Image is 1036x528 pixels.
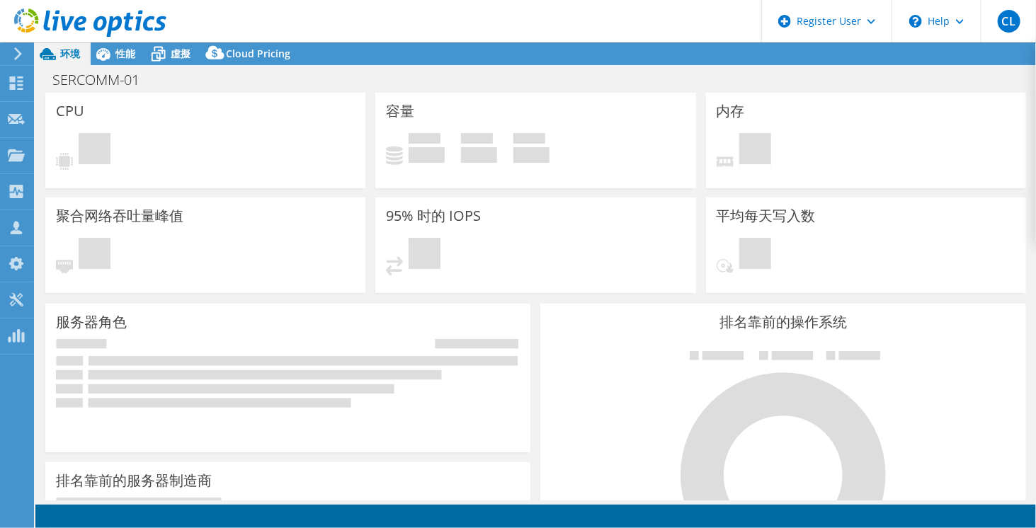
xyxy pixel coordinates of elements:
h3: 排名靠前的服务器制造商 [56,473,212,488]
h3: 排名靠前的操作系统 [551,314,1015,330]
h3: 服务器角色 [56,314,127,330]
h4: 0 GiB [461,147,497,163]
span: 环境 [60,47,80,60]
span: 总量 [513,133,545,147]
h3: 聚合网络吞吐量峰值 [56,208,183,224]
h3: CPU [56,103,84,119]
span: 性能 [115,47,135,60]
span: 可用 [461,133,493,147]
span: 挂起 [739,238,771,272]
span: 已使用 [409,133,440,147]
span: Cloud Pricing [226,47,290,60]
h1: SERCOMM-01 [46,72,161,88]
svg: \n [909,15,922,28]
h3: 容量 [386,103,414,119]
span: CL [998,10,1020,33]
span: 挂起 [739,133,771,168]
h4: 0 GiB [409,147,445,163]
span: 虛擬 [171,47,190,60]
h3: 95% 时的 IOPS [386,208,481,224]
span: 挂起 [409,238,440,272]
h3: 内存 [717,103,745,119]
h3: 平均每天写入数 [717,208,816,224]
span: 挂起 [79,133,110,168]
span: 挂起 [79,238,110,272]
h4: 0 GiB [513,147,550,163]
